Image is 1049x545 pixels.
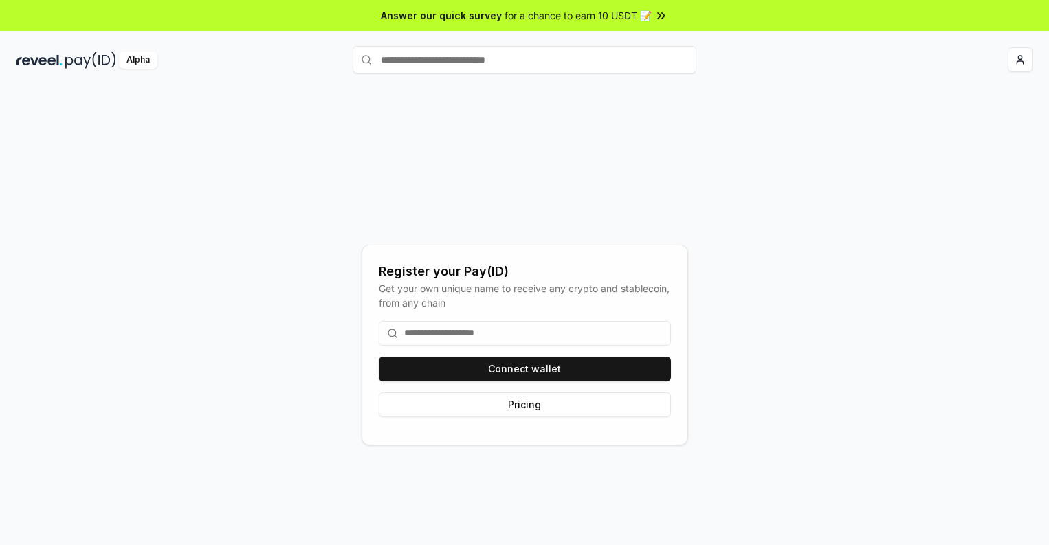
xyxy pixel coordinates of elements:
button: Connect wallet [379,357,671,381]
img: pay_id [65,52,116,69]
img: reveel_dark [16,52,63,69]
div: Register your Pay(ID) [379,262,671,281]
span: Answer our quick survey [381,8,502,23]
span: for a chance to earn 10 USDT 📝 [505,8,652,23]
button: Pricing [379,392,671,417]
div: Alpha [119,52,157,69]
div: Get your own unique name to receive any crypto and stablecoin, from any chain [379,281,671,310]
